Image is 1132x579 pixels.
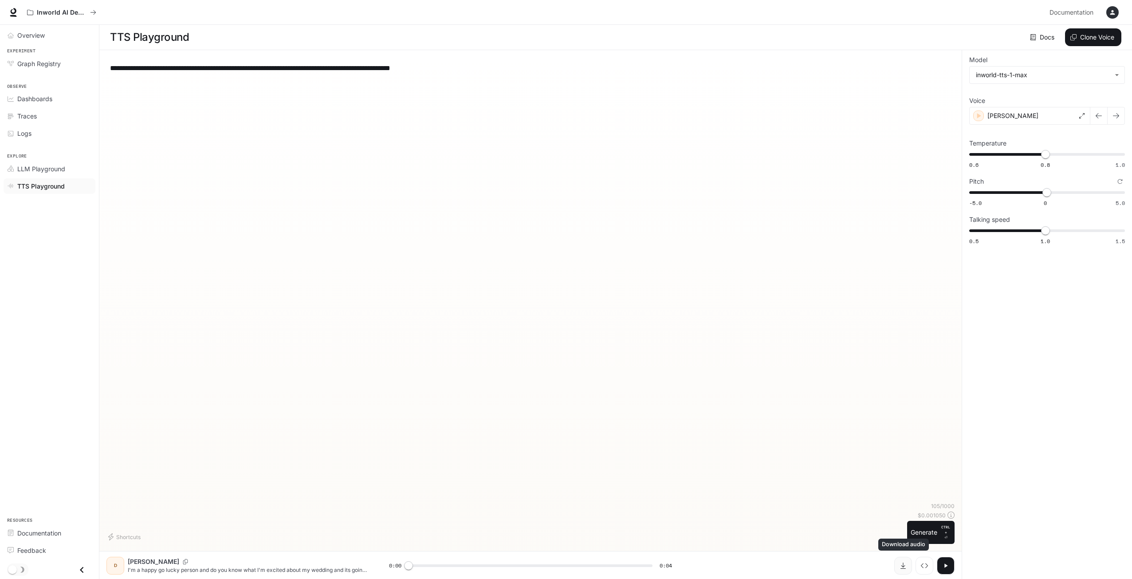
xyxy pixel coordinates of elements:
[1041,161,1050,169] span: 0.8
[4,108,95,124] a: Traces
[916,557,933,575] button: Inspect
[1046,4,1100,21] a: Documentation
[17,528,61,538] span: Documentation
[4,28,95,43] a: Overview
[878,539,929,551] div: Download audio
[987,111,1038,120] p: [PERSON_NAME]
[128,557,179,566] p: [PERSON_NAME]
[8,564,17,574] span: Dark mode toggle
[969,178,984,185] p: Pitch
[4,126,95,141] a: Logs
[969,161,979,169] span: 0.6
[918,512,946,519] p: $ 0.001050
[660,561,672,570] span: 0:04
[17,111,37,121] span: Traces
[969,140,1006,146] p: Temperature
[179,559,192,564] button: Copy Voice ID
[4,56,95,71] a: Graph Registry
[110,28,189,46] h1: TTS Playground
[4,161,95,177] a: LLM Playground
[17,59,61,68] span: Graph Registry
[941,524,951,535] p: CTRL +
[72,561,92,579] button: Close drawer
[969,217,1010,223] p: Talking speed
[17,31,45,40] span: Overview
[4,178,95,194] a: TTS Playground
[976,71,1110,79] div: inworld-tts-1-max
[17,94,52,103] span: Dashboards
[894,557,912,575] button: Download audio
[4,543,95,558] a: Feedback
[106,530,144,544] button: Shortcuts
[37,9,86,16] p: Inworld AI Demos
[389,561,401,570] span: 0:00
[1044,199,1047,207] span: 0
[970,67,1124,83] div: inworld-tts-1-max
[17,181,65,191] span: TTS Playground
[108,559,122,573] div: D
[1065,28,1121,46] button: Clone Voice
[1115,177,1125,186] button: Reset to default
[4,91,95,106] a: Dashboards
[1049,7,1093,18] span: Documentation
[1041,237,1050,245] span: 1.0
[969,98,985,104] p: Voice
[907,521,955,544] button: GenerateCTRL +⏎
[1028,28,1058,46] a: Docs
[1116,237,1125,245] span: 1.5
[931,502,955,510] p: 105 / 1000
[1116,161,1125,169] span: 1.0
[969,57,987,63] p: Model
[1116,199,1125,207] span: 5.0
[969,199,982,207] span: -5.0
[23,4,100,21] button: All workspaces
[969,237,979,245] span: 0.5
[17,129,31,138] span: Logs
[941,524,951,540] p: ⏎
[4,525,95,541] a: Documentation
[17,164,65,173] span: LLM Playground
[17,546,46,555] span: Feedback
[128,566,368,574] p: I'm a happy go lucky person and do you know what I'm excited about my wedding and its going to go...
